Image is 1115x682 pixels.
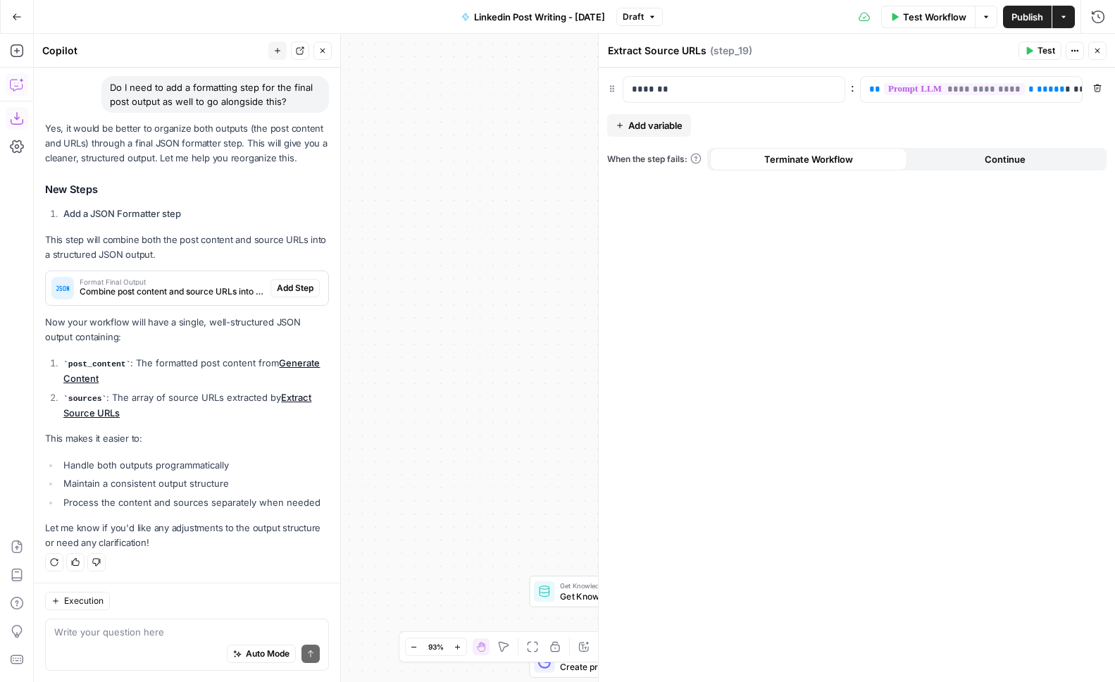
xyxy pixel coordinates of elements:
[851,79,854,96] span: :
[45,315,329,345] p: Now your workflow will have a single, well-structured JSON output containing:
[227,645,296,663] button: Auto Mode
[607,153,702,166] a: When the step fails:
[246,647,289,660] span: Auto Mode
[1003,6,1052,28] button: Publish
[80,285,265,298] span: Combine post content and source URLs into a structured JSON output
[428,641,444,652] span: 93%
[277,282,313,294] span: Add Step
[1011,10,1043,24] span: Publish
[45,592,110,610] button: Execution
[45,121,329,166] p: Yes, it would be better to organize both outputs (the post content and URLs) through a final JSON...
[45,232,329,262] p: This step will combine both the post content and source URLs into a structured JSON output.
[881,6,975,28] button: Test Workflow
[530,576,732,607] div: Get Knowledge Base FileGet Knowledge Base FileStep 13
[60,356,329,385] li: : The formatted post content from
[907,148,1104,170] button: Continue
[60,390,329,420] li: : The array of source URLs extracted by
[1038,44,1055,57] span: Test
[63,392,311,418] a: Extract Source URLs
[616,8,663,26] button: Draft
[710,44,752,58] span: ( step_19 )
[560,590,693,603] span: Get Knowledge Base File
[63,360,130,368] code: post_content
[560,581,693,591] span: Get Knowledge Base File
[42,44,264,58] div: Copilot
[64,595,104,607] span: Execution
[63,208,181,219] strong: Add a JSON Formatter step
[45,431,329,446] p: This makes it easier to:
[764,152,853,166] span: Terminate Workflow
[1019,42,1061,60] button: Test
[45,521,329,550] p: Let me know if you'd like any adjustments to the output structure or need any clarification!
[60,495,329,509] li: Process the content and sources separately when needed
[453,6,613,28] button: Linkedin Post Writing - [DATE]
[63,395,106,403] code: sources
[608,44,706,58] textarea: Extract Source URLs
[607,114,691,137] button: Add variable
[623,11,644,23] span: Draft
[80,278,265,285] span: Format Final Output
[530,646,732,678] div: LLM · Gemini 2.5 FlashCreate prompt based on topicStep 14
[903,10,966,24] span: Test Workflow
[474,10,605,24] span: Linkedin Post Writing - [DATE]
[101,76,329,113] div: Do I need to add a formatting step for the final post output as well to go alongside this?
[60,458,329,472] li: Handle both outputs programmatically
[628,118,683,132] span: Add variable
[270,279,320,297] button: Add Step
[60,476,329,490] li: Maintain a consistent output structure
[985,152,1026,166] span: Continue
[560,660,692,674] span: Create prompt based on topic
[45,181,329,199] h3: New Steps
